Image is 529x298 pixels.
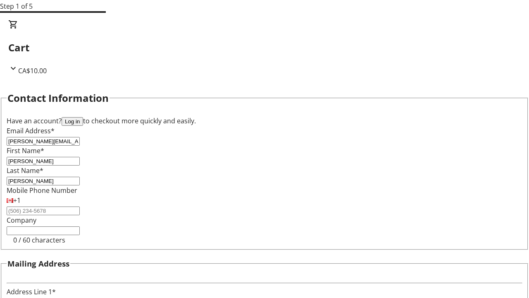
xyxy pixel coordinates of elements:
[7,91,109,106] h2: Contact Information
[7,207,80,215] input: (506) 234-5678
[13,236,65,245] tr-character-limit: 0 / 60 characters
[18,66,47,75] span: CA$10.00
[7,166,43,175] label: Last Name*
[8,40,521,55] h2: Cart
[7,186,77,195] label: Mobile Phone Number
[7,126,55,135] label: Email Address*
[7,146,44,155] label: First Name*
[62,117,83,126] button: Log in
[8,19,521,76] div: CartCA$10.00
[7,216,36,225] label: Company
[7,287,56,296] label: Address Line 1*
[7,258,69,269] h3: Mailing Address
[7,116,522,126] div: Have an account? to checkout more quickly and easily.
